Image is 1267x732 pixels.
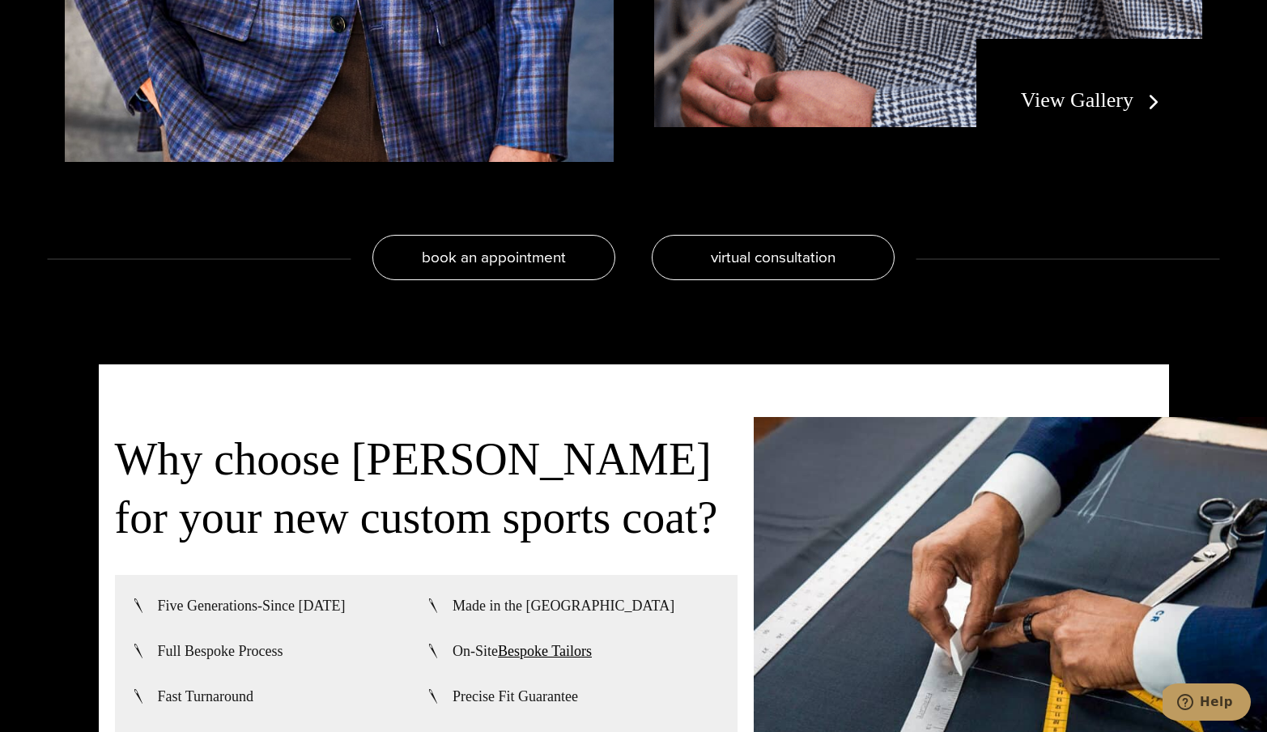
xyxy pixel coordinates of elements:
span: book an appointment [422,245,566,269]
span: Precise Fit Guarantee [453,687,578,706]
a: Bespoke Tailors [498,643,592,659]
span: Five Generations-Since [DATE] [158,596,346,615]
a: View Gallery [1021,88,1166,112]
span: Fast Turnaround [158,687,254,706]
span: On-Site [453,641,592,661]
iframe: Opens a widget where you can chat to one of our agents [1163,683,1251,724]
span: Made in the [GEOGRAPHIC_DATA] [453,596,674,615]
span: Full Bespoke Process [158,641,283,661]
a: book an appointment [372,235,615,280]
a: virtual consultation [652,235,895,280]
h3: Why choose [PERSON_NAME] for your new custom sports coat? [115,430,738,547]
span: virtual consultation [711,245,835,269]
